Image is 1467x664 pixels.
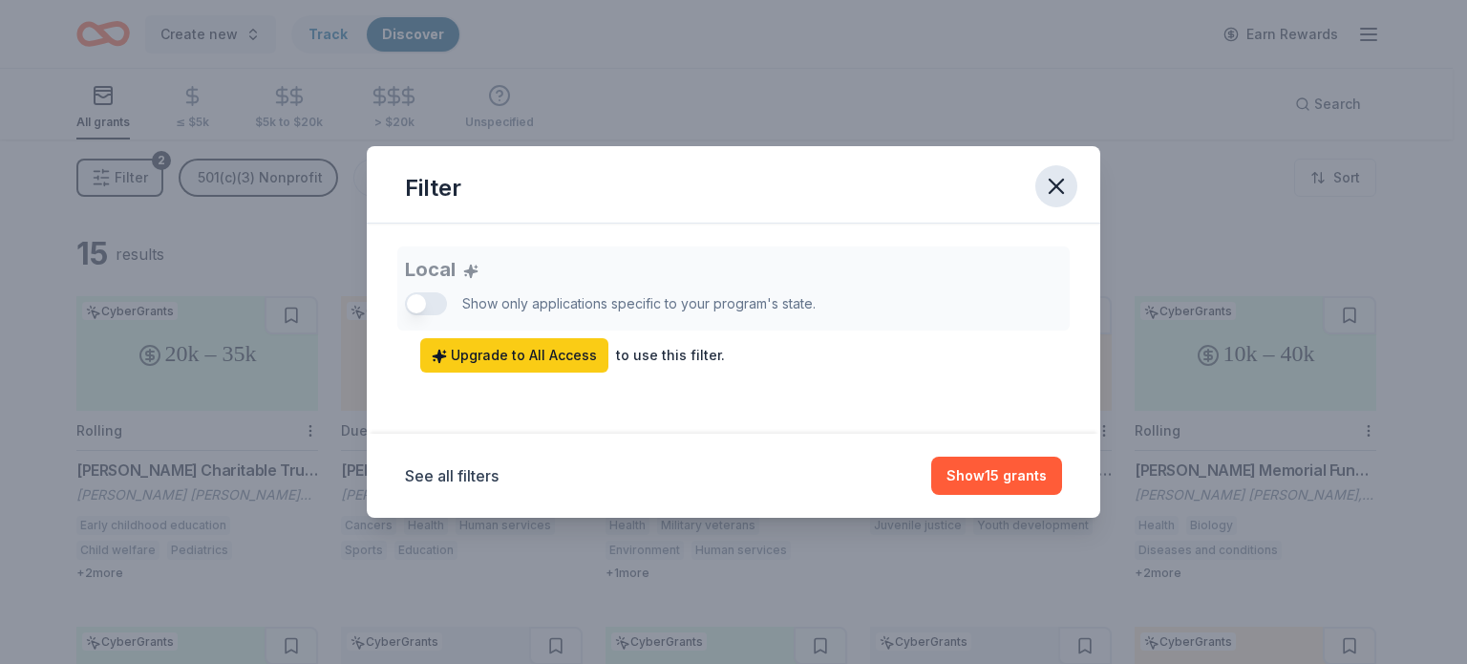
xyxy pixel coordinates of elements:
span: Upgrade to All Access [432,344,597,367]
button: Show15 grants [931,457,1062,495]
div: to use this filter. [616,344,725,367]
div: Filter [405,173,461,203]
button: See all filters [405,464,499,487]
a: Upgrade to All Access [420,338,608,373]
